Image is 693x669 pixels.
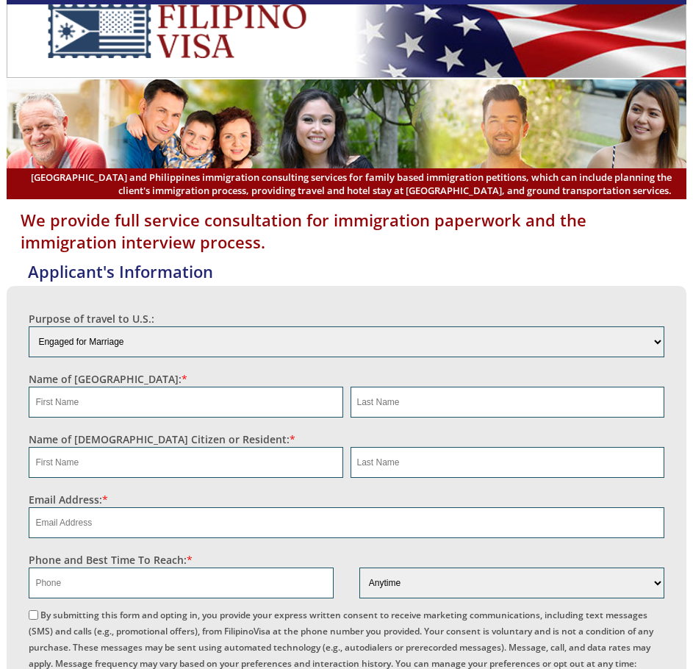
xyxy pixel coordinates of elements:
[359,568,664,598] select: Phone and Best Reach Time are required.
[29,610,38,620] input: By submitting this form and opting in, you provide your express written consent to receive market...
[29,507,664,538] input: Email Address
[29,493,108,507] label: Email Address:
[29,447,342,478] input: First Name
[29,372,187,386] label: Name of [GEOGRAPHIC_DATA]:
[21,171,671,197] span: [GEOGRAPHIC_DATA] and Philippines immigration consulting services for family based immigration pe...
[29,553,193,567] label: Phone and Best Time To Reach:
[29,312,154,326] label: Purpose of travel to U.S.:
[14,260,686,282] h4: Applicant's Information
[29,432,295,446] label: Name of [DEMOGRAPHIC_DATA] Citizen or Resident:
[29,568,334,598] input: Phone
[351,447,664,478] input: Last Name
[7,209,686,253] h1: We provide full service consultation for immigration paperwork and the immigration interview proc...
[351,387,664,418] input: Last Name
[29,387,342,418] input: First Name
